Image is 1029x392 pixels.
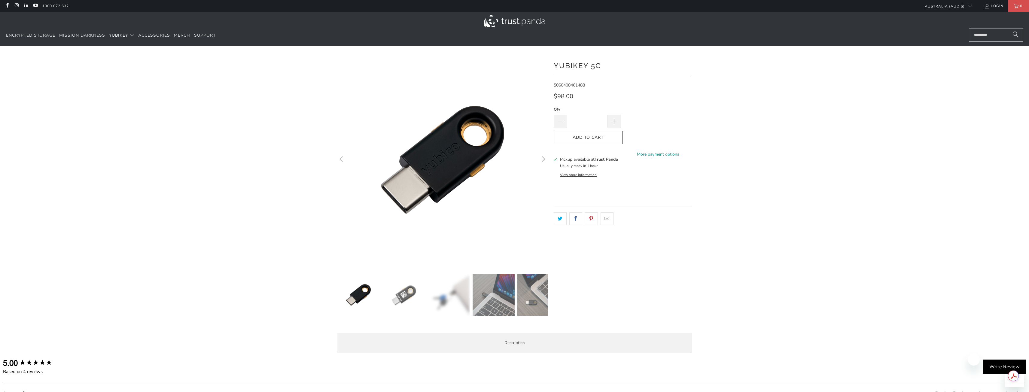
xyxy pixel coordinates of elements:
[473,274,515,316] img: YubiKey 5C - Trust Panda
[6,32,55,38] span: Encrypted Storage
[6,29,55,43] a: Encrypted Storage
[554,59,692,71] h1: YubiKey 5C
[428,274,470,316] img: YubiKey 5C - Trust Panda
[3,369,66,375] div: Based on 4 reviews
[560,135,616,140] span: Add to Cart
[554,131,623,144] button: Add to Cart
[42,3,69,9] a: 1300 072 632
[23,4,29,8] a: Trust Panda Australia on LinkedIn
[569,212,582,225] a: Share this on Facebook
[554,92,573,100] span: $98.00
[554,82,585,88] span: 5060408461488
[138,29,170,43] a: Accessories
[174,32,190,38] span: Merch
[59,29,105,43] a: Mission Darkness
[19,359,52,367] div: 5.00 star rating
[3,358,66,369] div: Overall product rating out of 5: 5.00
[517,274,559,316] img: YubiKey 5C - Trust Panda
[59,32,105,38] span: Mission Darkness
[337,55,347,265] button: Previous
[484,15,545,27] img: Trust Panda Australia
[968,354,980,366] iframe: Close message
[1008,29,1023,42] button: Search
[174,29,190,43] a: Merch
[194,29,216,43] a: Support
[337,333,692,353] label: Description
[6,29,216,43] nav: Translation missing: en.navigation.header.main_nav
[1005,368,1024,387] iframe: Button to launch messaging window
[109,29,134,43] summary: YubiKey
[585,212,598,225] a: Share this on Pinterest
[538,55,548,265] button: Next
[554,212,567,225] a: Share this on Twitter
[337,55,548,265] a: YubiKey 5C - Trust Panda
[625,151,692,158] a: More payment options
[109,32,128,38] span: YubiKey
[554,106,621,113] label: Qty
[5,4,10,8] a: Trust Panda Australia on Facebook
[601,212,613,225] a: Email this to a friend
[382,274,425,316] img: YubiKey 5C - Trust Panda
[14,4,19,8] a: Trust Panda Australia on Instagram
[560,172,597,177] button: View store information
[983,360,1026,375] div: Write Review
[3,358,18,369] div: 5.00
[984,3,1003,9] a: Login
[33,4,38,8] a: Trust Panda Australia on YouTube
[138,32,170,38] span: Accessories
[337,274,379,316] img: YubiKey 5C - Trust Panda
[194,32,216,38] span: Support
[560,163,598,168] small: Usually ready in 1 hour
[595,156,618,162] b: Trust Panda
[969,29,1023,42] input: Search...
[560,156,618,163] h3: Pickup available at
